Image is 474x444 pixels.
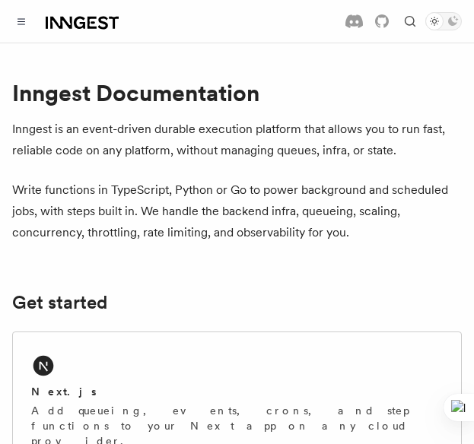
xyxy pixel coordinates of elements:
a: Get started [12,292,107,313]
h2: Next.js [31,384,97,399]
p: Write functions in TypeScript, Python or Go to power background and scheduled jobs, with steps bu... [12,179,462,243]
h1: Inngest Documentation [12,79,462,106]
button: Find something... [401,12,419,30]
p: Inngest is an event-driven durable execution platform that allows you to run fast, reliable code ... [12,119,462,161]
button: Toggle navigation [12,12,30,30]
button: Toggle dark mode [425,12,462,30]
